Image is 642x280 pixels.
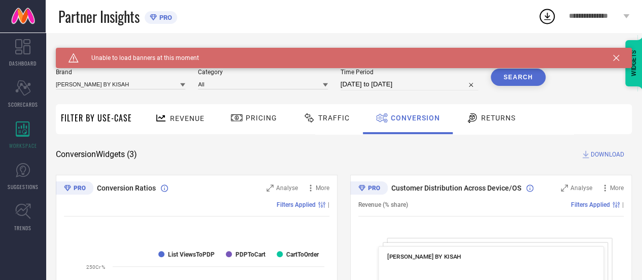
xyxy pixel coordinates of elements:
[157,14,172,21] span: PRO
[235,251,265,258] text: PDPToCart
[481,114,516,122] span: Returns
[276,184,298,192] span: Analyse
[9,59,37,67] span: DASHBOARD
[538,7,556,25] div: Open download list
[622,201,624,208] span: |
[79,54,199,61] span: Unable to load banners at this moment
[168,251,215,258] text: List ViewsToPDP
[14,224,31,232] span: TRENDS
[8,183,39,191] span: SUGGESTIONS
[56,181,93,197] div: Premium
[198,69,327,76] span: Category
[8,101,38,108] span: SCORECARDS
[56,149,137,160] span: Conversion Widgets ( 3 )
[277,201,316,208] span: Filters Applied
[561,184,568,192] svg: Zoom
[391,184,521,192] span: Customer Distribution Across Device/OS
[246,114,277,122] span: Pricing
[358,201,408,208] span: Revenue (% share)
[170,114,205,122] span: Revenue
[266,184,274,192] svg: Zoom
[318,114,350,122] span: Traffic
[491,69,546,86] button: Search
[56,48,126,56] span: SYSTEM WORKSPACE
[350,181,388,197] div: Premium
[58,6,140,27] span: Partner Insights
[316,184,329,192] span: More
[61,112,132,124] span: Filter By Use-Case
[9,142,37,149] span: WORKSPACE
[570,184,592,192] span: Analyse
[571,201,610,208] span: Filters Applied
[610,184,624,192] span: More
[387,253,461,260] span: [PERSON_NAME] BY KISAH
[591,149,624,160] span: DOWNLOAD
[56,69,185,76] span: Brand
[286,251,319,258] text: CartToOrder
[328,201,329,208] span: |
[341,69,478,76] span: Time Period
[341,78,478,90] input: Select time period
[86,264,105,270] text: 250Cr %
[391,114,440,122] span: Conversion
[97,184,156,192] span: Conversion Ratios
